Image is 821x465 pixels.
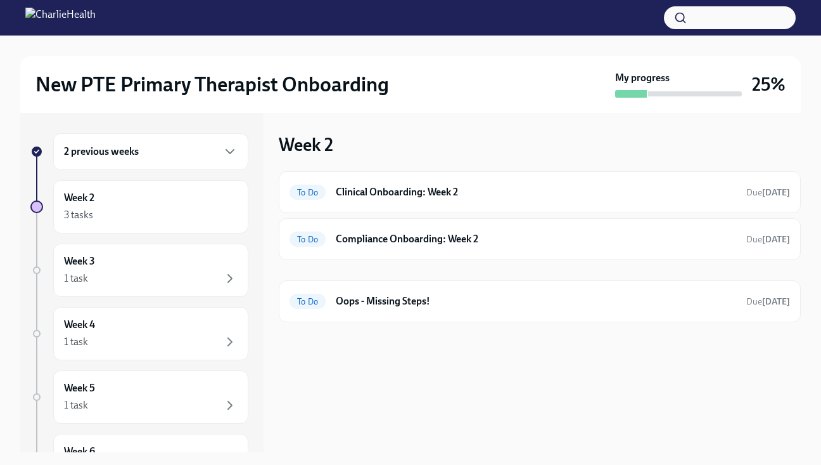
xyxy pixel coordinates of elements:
[290,182,790,202] a: To DoClinical Onboarding: Week 2Due[DATE]
[336,185,736,199] h6: Clinical Onboarding: Week 2
[30,307,248,360] a: Week 41 task
[64,254,95,268] h6: Week 3
[30,180,248,233] a: Week 23 tasks
[746,296,790,307] span: Due
[290,291,790,311] a: To DoOops - Missing Steps!Due[DATE]
[30,370,248,424] a: Week 51 task
[25,8,96,28] img: CharlieHealth
[746,296,790,308] span: October 2nd, 2025 07:00
[290,297,326,306] span: To Do
[615,71,670,85] strong: My progress
[64,191,94,205] h6: Week 2
[336,294,736,308] h6: Oops - Missing Steps!
[64,272,88,285] div: 1 task
[746,187,790,199] span: October 4th, 2025 07:00
[746,233,790,246] span: October 4th, 2025 07:00
[64,145,139,159] h6: 2 previous weeks
[746,187,790,198] span: Due
[64,398,88,412] div: 1 task
[762,187,790,198] strong: [DATE]
[752,73,786,96] h3: 25%
[64,335,88,349] div: 1 task
[35,72,389,97] h2: New PTE Primary Therapist Onboarding
[762,234,790,245] strong: [DATE]
[64,208,93,222] div: 3 tasks
[53,133,248,170] div: 2 previous weeks
[336,232,736,246] h6: Compliance Onboarding: Week 2
[290,188,326,197] span: To Do
[290,229,790,249] a: To DoCompliance Onboarding: Week 2Due[DATE]
[762,296,790,307] strong: [DATE]
[64,381,95,395] h6: Week 5
[746,234,790,245] span: Due
[279,133,333,156] h3: Week 2
[64,445,95,459] h6: Week 6
[64,318,95,332] h6: Week 4
[30,244,248,297] a: Week 31 task
[290,235,326,244] span: To Do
